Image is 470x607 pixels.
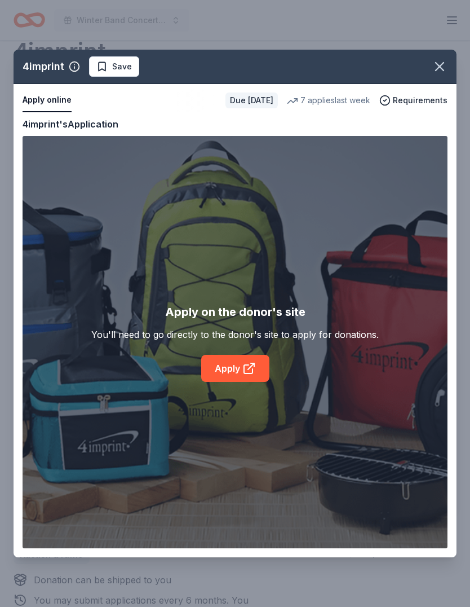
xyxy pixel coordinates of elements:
[23,89,72,112] button: Apply online
[112,60,132,73] span: Save
[379,94,447,107] button: Requirements
[23,58,64,76] div: 4imprint
[23,117,118,131] div: 4imprint's Application
[201,355,269,382] a: Apply
[287,94,370,107] div: 7 applies last week
[91,328,379,341] div: You'll need to go directly to the donor's site to apply for donations.
[89,56,139,77] button: Save
[393,94,447,107] span: Requirements
[225,93,278,108] div: Due [DATE]
[165,303,305,321] div: Apply on the donor's site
